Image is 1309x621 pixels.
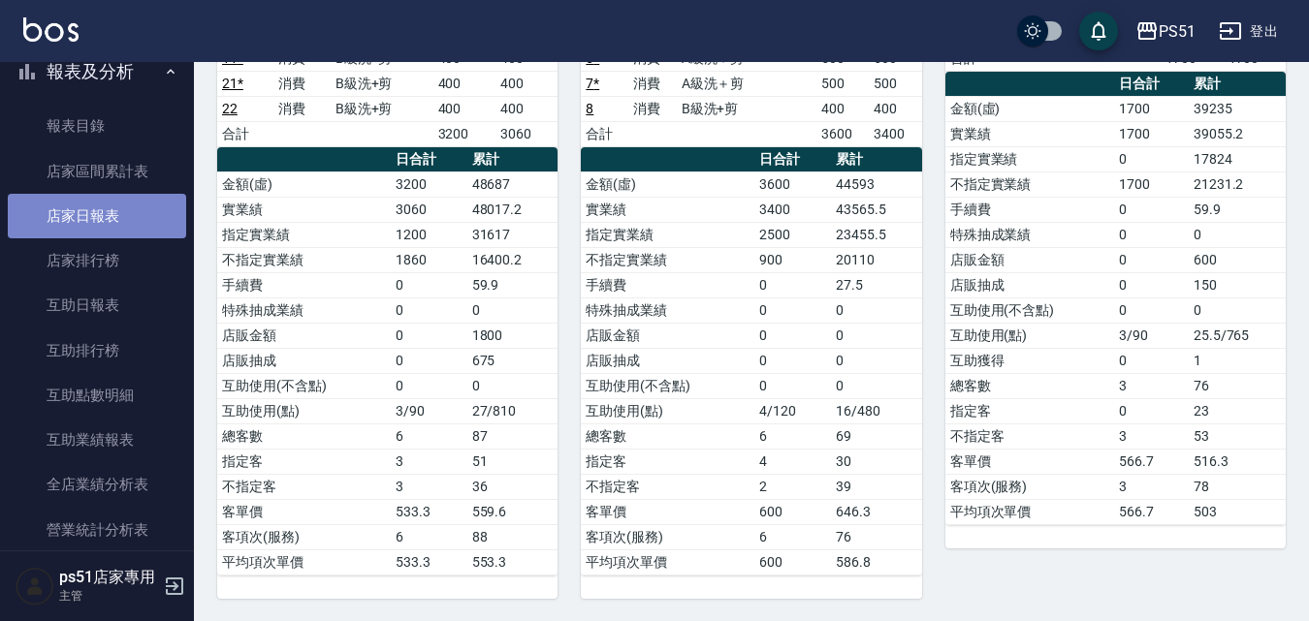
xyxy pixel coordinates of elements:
td: 3200 [433,121,495,146]
td: 客單價 [581,499,754,524]
td: 1700 [1114,171,1189,197]
button: 登出 [1211,14,1286,49]
td: 0 [1189,297,1286,323]
td: 3400 [869,121,921,146]
td: 566.7 [1114,449,1189,474]
td: 6 [754,423,831,449]
td: 59.9 [467,272,559,297]
td: 36 [467,474,559,499]
th: 日合計 [754,147,831,172]
td: 不指定實業績 [217,247,391,272]
button: save [1079,12,1118,50]
td: 0 [1114,272,1189,297]
td: 3 [391,474,467,499]
th: 日合計 [1114,72,1189,97]
td: 手續費 [581,272,754,297]
a: 互助業績報表 [8,418,186,462]
th: 日合計 [391,147,467,172]
td: 3400 [754,197,831,222]
td: 3600 [754,171,831,197]
td: 675 [467,348,559,373]
td: 400 [433,96,495,121]
td: 0 [391,348,467,373]
th: 累計 [467,147,559,172]
td: 3200 [391,171,467,197]
td: 76 [1189,373,1286,398]
td: B級洗+剪 [331,96,433,121]
td: 0 [831,323,922,348]
td: A級洗＋剪 [677,71,817,96]
td: 25.5/765 [1189,323,1286,348]
td: 1700 [1114,96,1189,121]
td: 0 [1114,398,1189,423]
td: 48017.2 [467,197,559,222]
td: 互助使用(不含點) [217,373,391,398]
td: 78 [1189,474,1286,499]
a: 互助排行榜 [8,328,186,373]
td: 金額(虛) [945,96,1114,121]
td: 600 [754,499,831,524]
img: Logo [23,17,79,42]
td: 3 [1114,474,1189,499]
td: 6 [391,524,467,549]
td: 600 [754,549,831,574]
td: 2500 [754,222,831,247]
td: 客項次(服務) [581,524,754,549]
td: 17824 [1189,146,1286,171]
td: 0 [391,297,467,323]
td: 0 [1114,348,1189,373]
td: 互助使用(點) [217,398,391,423]
p: 主管 [59,587,158,605]
a: 店家區間累計表 [8,149,186,194]
td: 平均項次單價 [581,549,754,574]
td: 互助使用(點) [945,323,1114,348]
td: 平均項次單價 [945,499,1114,524]
td: 互助使用(不含點) [945,297,1114,323]
td: 23455.5 [831,222,922,247]
td: B級洗+剪 [331,71,433,96]
td: 指定實業績 [581,222,754,247]
a: 報表目錄 [8,104,186,148]
td: 店販金額 [217,323,391,348]
td: 0 [754,297,831,323]
td: 3060 [391,197,467,222]
td: 互助獲得 [945,348,1114,373]
td: 400 [433,71,495,96]
table: a dense table [217,147,558,575]
button: PS51 [1128,12,1203,51]
td: 店販抽成 [945,272,1114,297]
td: 400 [816,96,869,121]
td: 3 [391,449,467,474]
td: 533.3 [391,499,467,524]
td: 43565.5 [831,197,922,222]
td: 消費 [273,71,330,96]
td: 6 [391,423,467,449]
img: Person [16,567,54,605]
a: 店家排行榜 [8,238,186,283]
td: 指定實業績 [217,222,391,247]
td: 21231.2 [1189,171,1286,197]
td: 0 [1189,222,1286,247]
td: 4 [754,449,831,474]
a: 店家日報表 [8,194,186,238]
td: 不指定實業績 [581,247,754,272]
a: 8 [586,101,593,116]
td: 51 [467,449,559,474]
td: 不指定客 [945,423,1114,449]
td: 44593 [831,171,922,197]
td: 指定客 [217,449,391,474]
td: 手續費 [945,197,1114,222]
td: 586.8 [831,549,922,574]
td: 實業績 [581,197,754,222]
td: 手續費 [217,272,391,297]
td: 金額(虛) [581,171,754,197]
td: 150 [1189,272,1286,297]
td: 27.5 [831,272,922,297]
td: 客單價 [217,499,391,524]
td: 20110 [831,247,922,272]
td: 客單價 [945,449,1114,474]
td: 平均項次單價 [217,549,391,574]
th: 累計 [1189,72,1286,97]
td: 30 [831,449,922,474]
a: 22 [222,101,238,116]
